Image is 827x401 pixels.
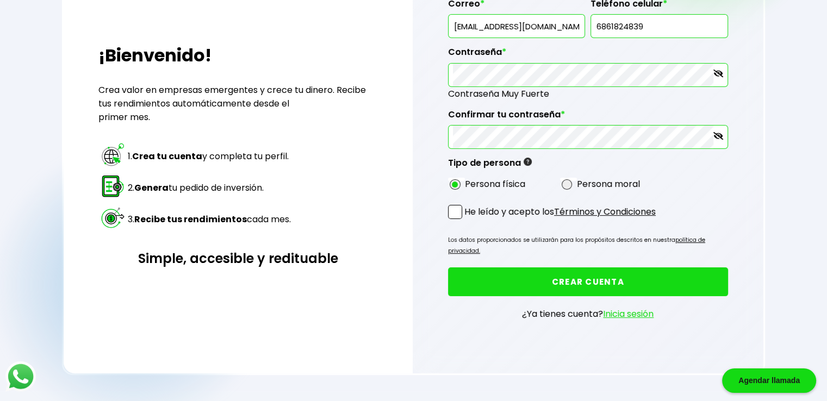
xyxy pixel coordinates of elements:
[448,267,728,296] button: CREAR CUENTA
[448,235,728,256] p: Los datos proporcionados se utilizarán para los propósitos descritos en nuestra
[577,177,640,191] label: Persona moral
[134,181,169,194] strong: Genera
[127,204,291,235] td: 3. cada mes.
[98,42,377,68] h2: ¡Bienvenido!
[100,142,126,167] img: paso 1
[448,47,728,63] label: Contraseña
[465,177,525,191] label: Persona física
[127,173,291,203] td: 2. tu pedido de inversión.
[448,236,705,255] a: política de privacidad.
[448,158,532,174] label: Tipo de persona
[132,150,202,162] strong: Crea tu cuenta
[448,87,728,101] span: Contraseña Muy Fuerte
[554,205,656,218] a: Términos y Condiciones
[5,361,36,392] img: logos_whatsapp-icon.242b2217.svg
[100,173,126,199] img: paso 2
[98,83,377,124] p: Crea valor en empresas emergentes y crece tu dinero. Recibe tus rendimientos automáticamente desd...
[464,205,656,218] p: He leído y acepto los
[453,15,580,37] input: inversionista@gmail.com
[100,205,126,230] img: paso 3
[448,109,728,126] label: Confirmar tu contraseña
[134,213,247,225] strong: Recibe tus rendimientos
[522,307,654,321] p: ¿Ya tienes cuenta?
[595,15,723,37] input: 10 dígitos
[722,368,816,393] div: Agendar llamada
[524,158,532,166] img: gfR76cHglkPwleuBLjWdxeZVvX9Wp6JBDmjRYY8JYDQn16A2ICN00zLTgIroGa6qie5tIuWH7V3AapTKqzv+oMZsGfMUqL5JM...
[603,308,654,320] a: Inicia sesión
[98,249,377,268] h3: Simple, accesible y redituable
[127,141,291,172] td: 1. y completa tu perfil.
